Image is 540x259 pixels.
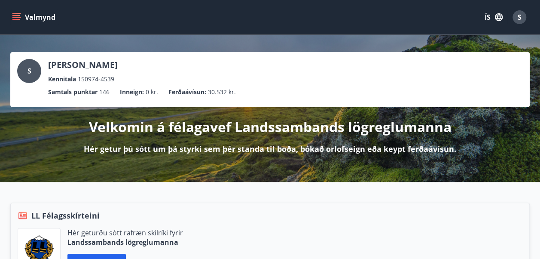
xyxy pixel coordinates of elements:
span: S [27,66,31,76]
span: S [518,12,522,22]
p: Hér getur þú sótt um þá styrki sem þér standa til boða, bókað orlofseign eða keypt ferðaávísun. [84,143,456,154]
p: Inneign : [120,87,144,97]
p: [PERSON_NAME] [48,59,118,71]
span: 30.532 kr. [208,87,236,97]
span: 146 [99,87,110,97]
span: LL Félagsskírteini [31,210,100,221]
p: Hér geturðu sótt rafræn skilríki fyrir [67,228,183,237]
p: Kennitala [48,74,76,84]
span: 150974-4539 [78,74,114,84]
span: 0 kr. [146,87,158,97]
p: Landssambands lögreglumanna [67,237,183,247]
button: ÍS [480,9,507,25]
button: menu [10,9,59,25]
p: Ferðaávísun : [168,87,206,97]
button: S [509,7,530,28]
p: Samtals punktar [48,87,98,97]
p: Velkomin á félagavef Landssambands lögreglumanna [89,117,452,136]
